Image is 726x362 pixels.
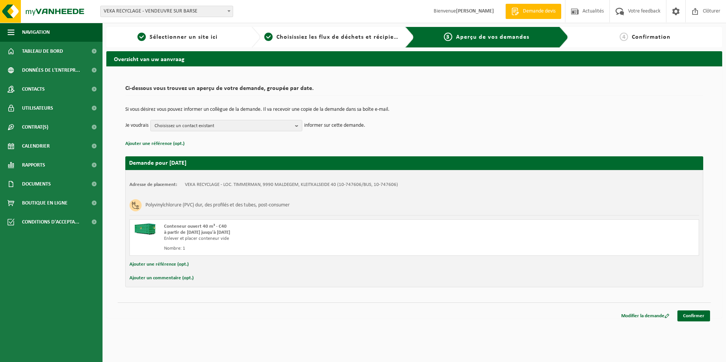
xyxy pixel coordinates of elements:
[22,175,51,194] span: Documents
[185,182,398,188] td: VEKA RECYCLAGE - LOC. TIMMERMAN, 9990 MALDEGEM, KLEITKALSEIDE 40 (10-747606/BUS, 10-747606)
[137,33,146,41] span: 1
[129,160,186,166] strong: Demande pour [DATE]
[22,99,53,118] span: Utilisateurs
[22,80,45,99] span: Contacts
[22,61,80,80] span: Données de l'entrepr...
[22,118,48,137] span: Contrat(s)
[150,120,302,131] button: Choisissez un contact existant
[125,139,185,149] button: Ajouter une référence (opt.)
[304,120,365,131] p: informer sur cette demande.
[164,246,445,252] div: Nombre: 1
[145,199,290,211] h3: Polyvinylchlorure (PVC) dur, des profilés et des tubes, post-consumer
[276,34,403,40] span: Choisissiez les flux de déchets et récipients
[505,4,561,19] a: Demande devis
[134,223,156,235] img: HK-XC-40-GN-00.png
[521,8,557,15] span: Demande devis
[620,33,628,41] span: 4
[444,33,452,41] span: 3
[106,51,722,66] h2: Overzicht van uw aanvraag
[101,6,233,17] span: VEKA RECYCLAGE - VENDEUVRE SUR BARSE
[125,107,703,112] p: Si vous désirez vous pouvez informer un collègue de la demande. Il va recevoir une copie de la de...
[155,120,292,132] span: Choisissez un contact existant
[110,33,245,42] a: 1Sélectionner un site ici
[22,194,68,212] span: Boutique en ligne
[129,273,194,283] button: Ajouter un commentaire (opt.)
[100,6,233,17] span: VEKA RECYCLAGE - VENDEUVRE SUR BARSE
[22,42,63,61] span: Tableau de bord
[677,310,710,321] a: Confirmer
[22,212,79,231] span: Conditions d'accepta...
[456,34,529,40] span: Aperçu de vos demandes
[164,224,227,229] span: Conteneur ouvert 40 m³ - C40
[264,33,273,41] span: 2
[632,34,671,40] span: Confirmation
[129,182,177,187] strong: Adresse de placement:
[164,236,445,242] div: Enlever et placer conteneur vide
[150,34,218,40] span: Sélectionner un site ici
[264,33,399,42] a: 2Choisissiez les flux de déchets et récipients
[616,310,675,321] a: Modifier la demande
[125,120,148,131] p: Je voudrais
[164,230,230,235] strong: à partir de [DATE] jusqu'à [DATE]
[125,85,703,96] h2: Ci-dessous vous trouvez un aperçu de votre demande, groupée par date.
[22,23,50,42] span: Navigation
[22,156,45,175] span: Rapports
[22,137,50,156] span: Calendrier
[129,260,189,269] button: Ajouter une référence (opt.)
[456,8,494,14] strong: [PERSON_NAME]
